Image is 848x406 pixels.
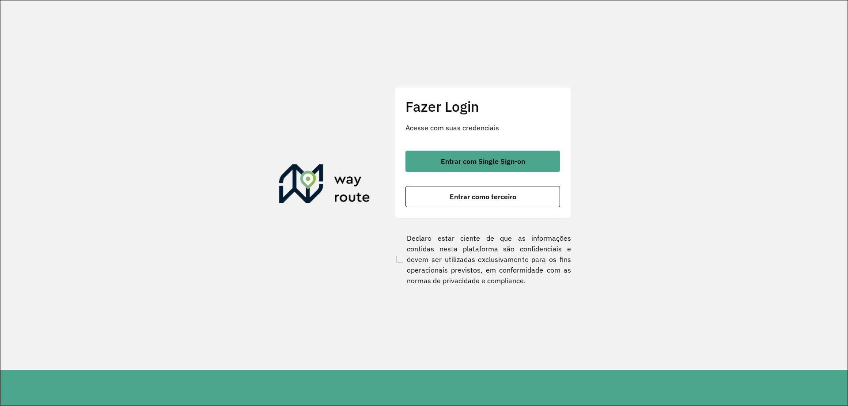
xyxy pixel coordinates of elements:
button: button [405,151,560,172]
button: button [405,186,560,207]
img: Roteirizador AmbevTech [279,164,370,207]
span: Entrar como terceiro [450,193,516,200]
h2: Fazer Login [405,98,560,115]
span: Entrar com Single Sign-on [441,158,525,165]
label: Declaro estar ciente de que as informações contidas nesta plataforma são confidenciais e devem se... [394,233,571,286]
p: Acesse com suas credenciais [405,122,560,133]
